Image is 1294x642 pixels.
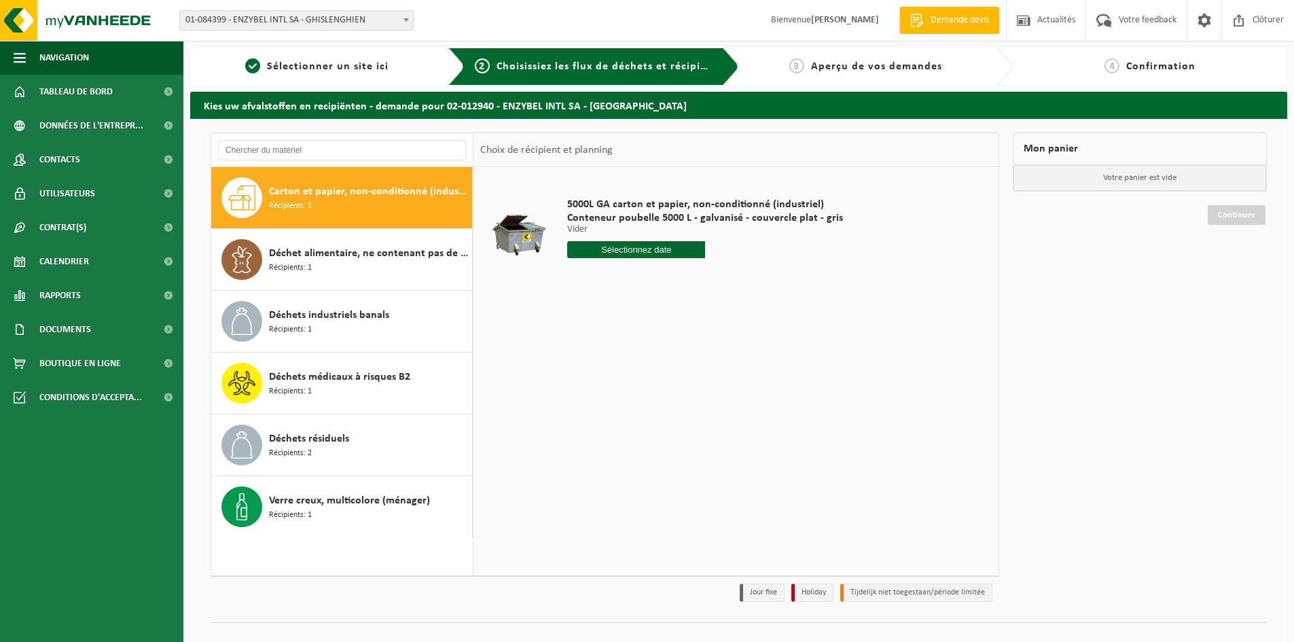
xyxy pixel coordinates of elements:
div: Mon panier [1013,132,1267,165]
span: Récipients: 1 [269,262,312,274]
span: 1 [245,58,260,73]
a: Continuer [1208,205,1265,225]
button: Déchets industriels banals Récipients: 1 [211,291,473,353]
p: Vider [567,225,843,234]
span: 01-084399 - ENZYBEL INTL SA - GHISLENGHIEN [180,11,413,30]
span: Carton et papier, non-conditionné (industriel) [269,183,469,200]
span: Récipients: 1 [269,200,312,213]
span: Aperçu de vos demandes [811,61,942,72]
span: Déchets résiduels [269,431,349,447]
span: 3 [789,58,804,73]
p: Votre panier est vide [1013,165,1266,191]
span: Déchets industriels banals [269,307,389,323]
button: Déchets médicaux à risques B2 Récipients: 1 [211,353,473,414]
span: 01-084399 - ENZYBEL INTL SA - GHISLENGHIEN [179,10,414,31]
a: 1Sélectionner un site ici [197,58,437,75]
span: Navigation [39,41,89,75]
span: Sélectionner un site ici [267,61,389,72]
span: Demande devis [927,14,992,27]
span: Boutique en ligne [39,346,121,380]
span: Conteneur poubelle 5000 L - galvanisé - couvercle plat - gris [567,211,843,225]
input: Sélectionnez date [567,241,705,258]
a: Demande devis [899,7,999,34]
span: Confirmation [1126,61,1196,72]
span: Verre creux, multicolore (ménager) [269,493,430,509]
span: Données de l'entrepr... [39,109,143,143]
span: 5000L GA carton et papier, non-conditionné (industriel) [567,198,843,211]
span: Tableau de bord [39,75,113,109]
button: Déchet alimentaire, ne contenant pas de produits d'origine animale, non emballé Récipients: 1 [211,229,473,291]
span: Contrat(s) [39,211,86,245]
input: Chercher du matériel [218,140,466,160]
button: Verre creux, multicolore (ménager) Récipients: 1 [211,476,473,537]
span: Contacts [39,143,80,177]
button: Déchets résiduels Récipients: 2 [211,414,473,476]
li: Tijdelijk niet toegestaan/période limitée [840,584,992,602]
span: Documents [39,313,91,346]
span: Récipients: 1 [269,509,312,522]
span: Déchets médicaux à risques B2 [269,369,410,385]
span: Rapports [39,279,81,313]
span: Récipients: 2 [269,447,312,460]
span: Conditions d'accepta... [39,380,142,414]
h2: Kies uw afvalstoffen en recipiënten - demande pour 02-012940 - ENZYBEL INTL SA - [GEOGRAPHIC_DATA] [190,92,1287,118]
span: Utilisateurs [39,177,95,211]
span: 2 [475,58,490,73]
button: Carton et papier, non-conditionné (industriel) Récipients: 1 [211,167,473,229]
li: Jour fixe [740,584,785,602]
span: Récipients: 1 [269,323,312,336]
span: Déchet alimentaire, ne contenant pas de produits d'origine animale, non emballé [269,245,469,262]
li: Holiday [791,584,833,602]
span: 4 [1104,58,1119,73]
span: Calendrier [39,245,89,279]
span: Récipients: 1 [269,385,312,398]
div: Choix de récipient et planning [473,133,619,167]
span: Choisissiez les flux de déchets et récipients [497,61,723,72]
strong: [PERSON_NAME] [811,15,879,25]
